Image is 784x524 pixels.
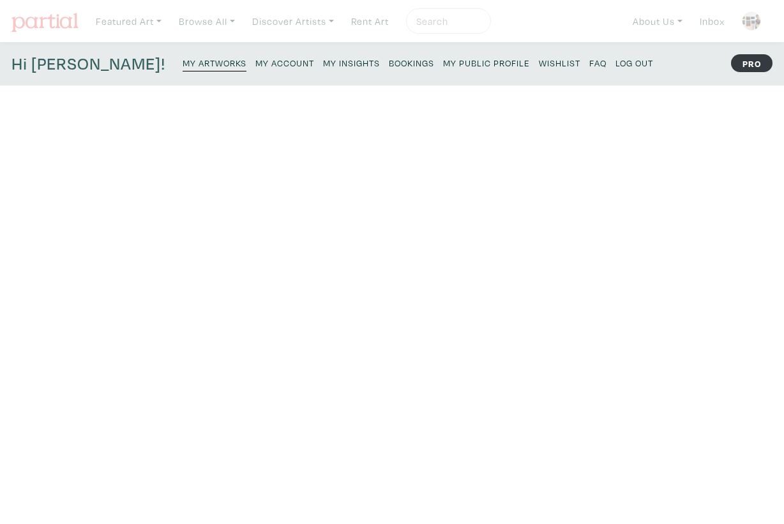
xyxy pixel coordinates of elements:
[389,57,434,69] small: Bookings
[589,54,607,71] a: FAQ
[443,54,530,71] a: My Public Profile
[615,54,653,71] a: Log Out
[389,54,434,71] a: Bookings
[539,54,580,71] a: Wishlist
[742,11,761,31] img: phpThumb.php
[323,54,380,71] a: My Insights
[11,54,165,74] h4: Hi [PERSON_NAME]!
[255,57,314,69] small: My Account
[615,57,653,69] small: Log Out
[323,57,380,69] small: My Insights
[589,57,607,69] small: FAQ
[183,54,246,71] a: My Artworks
[627,8,688,34] a: About Us
[345,8,395,34] a: Rent Art
[694,8,730,34] a: Inbox
[415,13,479,29] input: Search
[183,57,246,69] small: My Artworks
[173,8,241,34] a: Browse All
[443,57,530,69] small: My Public Profile
[246,8,340,34] a: Discover Artists
[539,57,580,69] small: Wishlist
[255,54,314,71] a: My Account
[90,8,167,34] a: Featured Art
[731,54,773,72] strong: PRO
